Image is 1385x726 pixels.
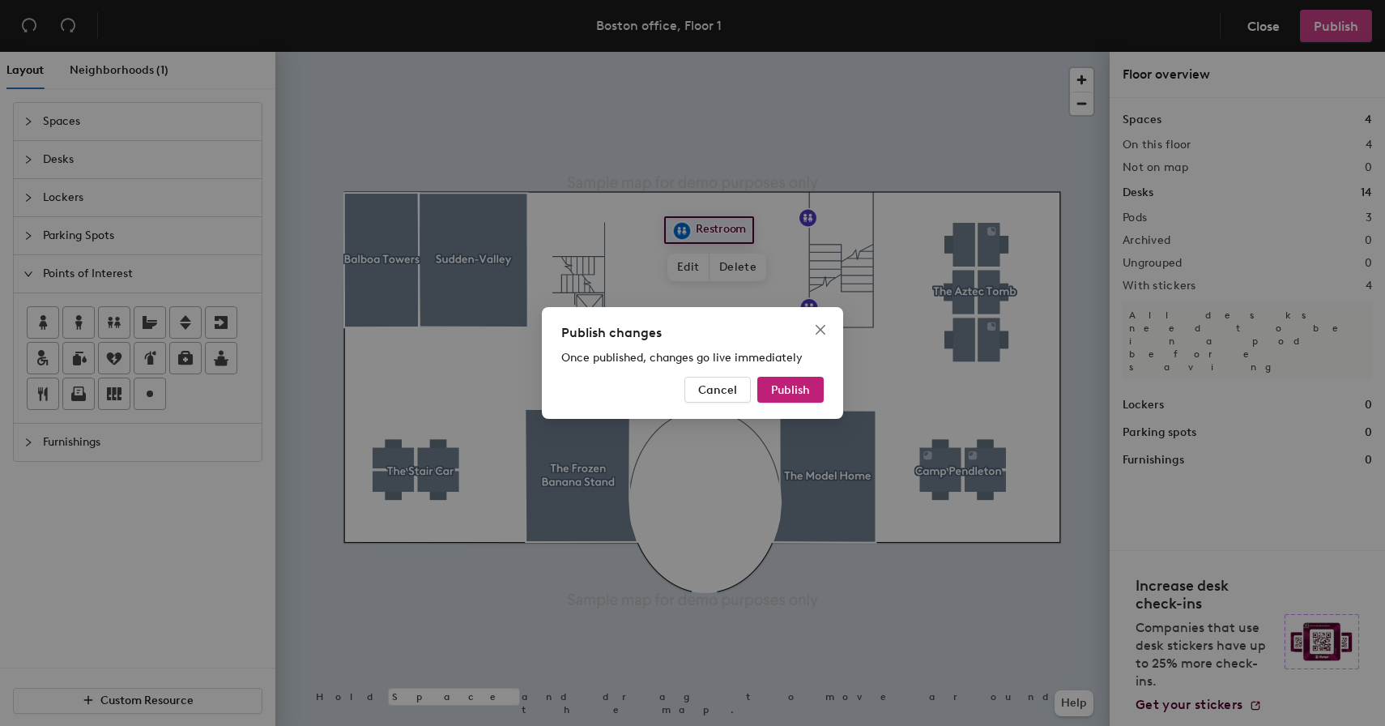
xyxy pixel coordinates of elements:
[684,377,751,403] button: Cancel
[808,317,833,343] button: Close
[561,351,803,365] span: Once published, changes go live immediately
[698,383,737,397] span: Cancel
[561,323,824,343] div: Publish changes
[757,377,824,403] button: Publish
[808,323,833,336] span: Close
[771,383,810,397] span: Publish
[814,323,827,336] span: close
